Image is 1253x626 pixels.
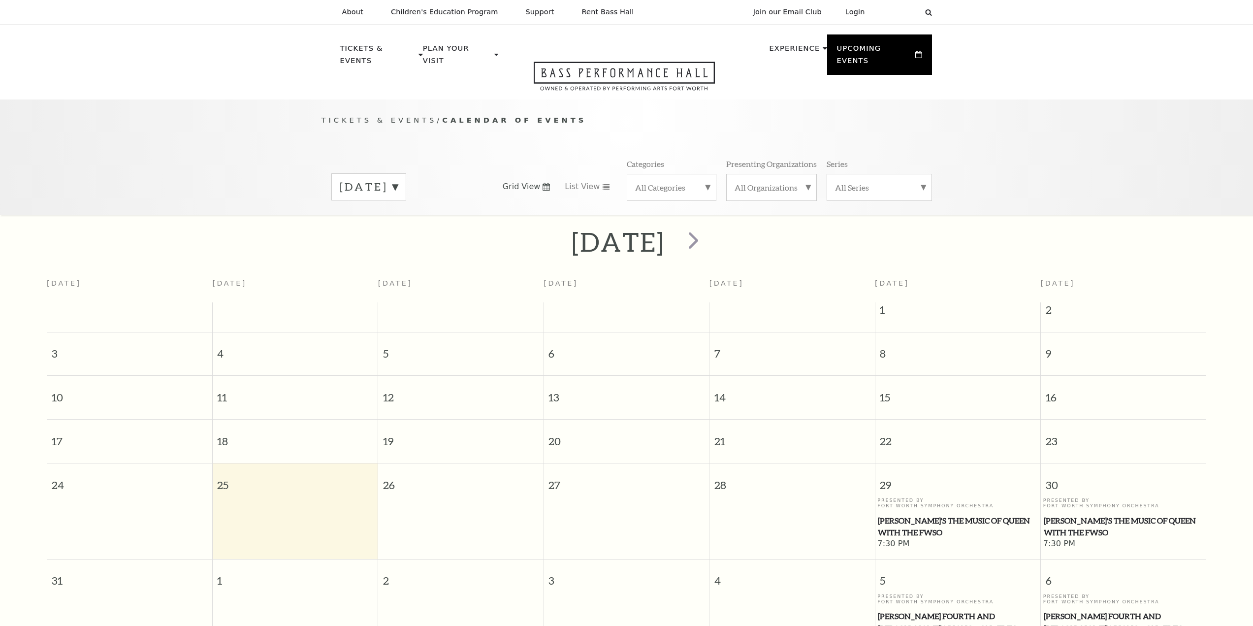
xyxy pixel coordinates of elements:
span: Grid View [503,181,541,192]
span: 20 [544,420,709,454]
label: All Categories [635,182,708,193]
span: 31 [47,560,212,593]
th: [DATE] [47,273,212,302]
span: 7:30 PM [1043,539,1204,550]
span: [DATE] [875,279,909,287]
p: Presented By Fort Worth Symphony Orchestra [1043,593,1204,605]
span: 28 [709,463,874,497]
span: 18 [213,420,378,454]
p: Support [526,8,554,16]
span: 5 [378,332,543,366]
span: 23 [1041,420,1206,454]
span: 4 [709,560,874,593]
span: 9 [1041,332,1206,366]
span: 15 [875,376,1040,410]
p: Upcoming Events [837,42,913,72]
p: Plan Your Visit [423,42,492,72]
span: 1 [213,560,378,593]
label: [DATE] [340,179,398,195]
span: 3 [47,332,212,366]
span: [DATE] [1041,279,1075,287]
span: 6 [544,332,709,366]
span: 26 [378,463,543,497]
p: Presented By Fort Worth Symphony Orchestra [1043,497,1204,509]
h2: [DATE] [572,226,665,258]
p: Experience [769,42,820,60]
select: Select: [881,7,916,17]
span: 12 [378,376,543,410]
span: [PERSON_NAME]'s The Music of Queen with the FWSO [1044,515,1203,539]
span: 1 [875,302,1040,322]
th: [DATE] [544,273,709,302]
th: [DATE] [378,273,544,302]
span: 7 [709,332,874,366]
p: Rent Bass Hall [582,8,634,16]
span: 10 [47,376,212,410]
span: 25 [213,463,378,497]
span: 4 [213,332,378,366]
span: 8 [875,332,1040,366]
span: 3 [544,560,709,593]
p: Presented By Fort Worth Symphony Orchestra [877,497,1038,509]
p: About [342,8,363,16]
span: 13 [544,376,709,410]
span: [PERSON_NAME]'s The Music of Queen with the FWSO [878,515,1037,539]
p: Children's Education Program [391,8,498,16]
span: 27 [544,463,709,497]
p: Presenting Organizations [726,159,817,169]
span: 24 [47,463,212,497]
span: 14 [709,376,874,410]
span: 29 [875,463,1040,497]
label: All Organizations [735,182,808,193]
span: 2 [378,560,543,593]
p: Series [827,159,848,169]
span: Tickets & Events [321,116,437,124]
span: 19 [378,420,543,454]
button: next [674,225,710,260]
span: 17 [47,420,212,454]
p: Categories [627,159,664,169]
span: 11 [213,376,378,410]
span: 6 [1041,560,1206,593]
span: 16 [1041,376,1206,410]
span: 22 [875,420,1040,454]
p: Presented By Fort Worth Symphony Orchestra [877,593,1038,605]
span: Calendar of Events [442,116,586,124]
span: 7:30 PM [877,539,1038,550]
span: List View [565,181,600,192]
span: 21 [709,420,874,454]
span: 2 [1041,302,1206,322]
th: [DATE] [212,273,378,302]
th: [DATE] [709,273,875,302]
label: All Series [835,182,924,193]
p: Tickets & Events [340,42,417,72]
span: 5 [875,560,1040,593]
p: / [321,114,932,127]
span: 30 [1041,463,1206,497]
